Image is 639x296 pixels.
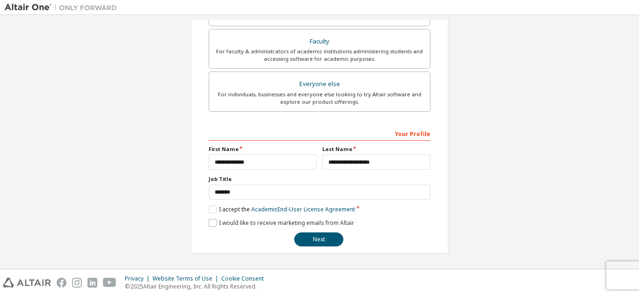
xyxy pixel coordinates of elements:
[3,278,51,288] img: altair_logo.svg
[152,275,221,282] div: Website Terms of Use
[294,232,343,246] button: Next
[209,205,355,213] label: I accept the
[221,275,269,282] div: Cookie Consent
[57,278,66,288] img: facebook.svg
[125,282,269,290] p: © 2025 Altair Engineering, Inc. All Rights Reserved.
[322,145,430,153] label: Last Name
[215,91,424,106] div: For individuals, businesses and everyone else looking to try Altair software and explore our prod...
[72,278,82,288] img: instagram.svg
[103,278,116,288] img: youtube.svg
[215,48,424,63] div: For faculty & administrators of academic institutions administering students and accessing softwa...
[209,219,354,227] label: I would like to receive marketing emails from Altair
[209,175,430,183] label: Job Title
[215,78,424,91] div: Everyone else
[251,205,355,213] a: Academic End-User License Agreement
[209,145,317,153] label: First Name
[5,3,122,12] img: Altair One
[87,278,97,288] img: linkedin.svg
[209,126,430,141] div: Your Profile
[215,35,424,48] div: Faculty
[125,275,152,282] div: Privacy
